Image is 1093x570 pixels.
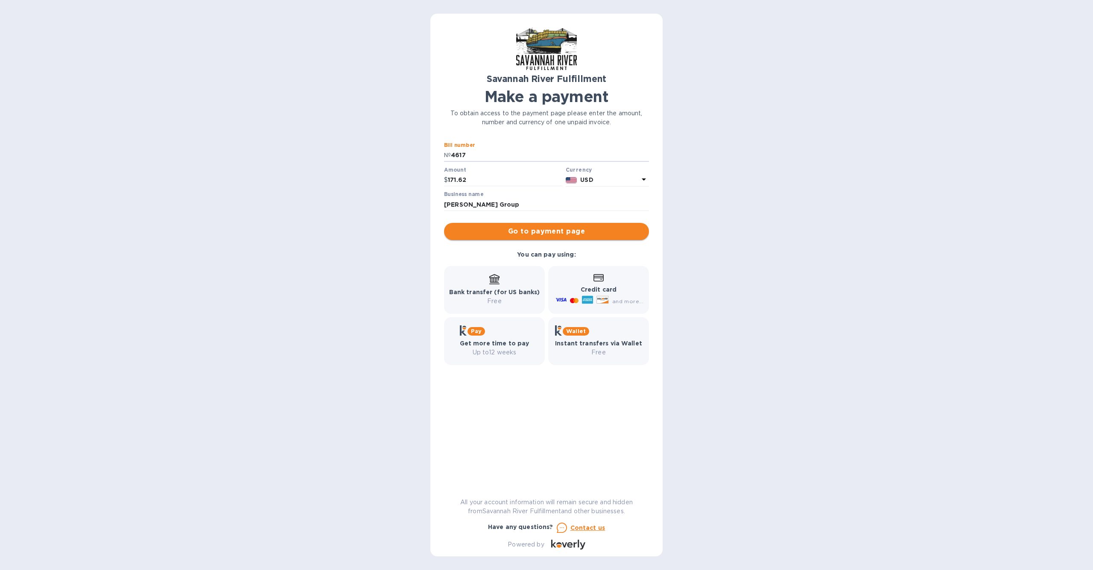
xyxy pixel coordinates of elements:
[444,151,451,160] p: №
[612,298,643,304] span: and more...
[580,176,593,183] b: USD
[487,73,606,84] b: Savannah River Fulfillment
[570,524,605,531] u: Contact us
[444,167,466,172] label: Amount
[449,297,540,306] p: Free
[488,523,553,530] b: Have any questions?
[444,175,448,184] p: $
[460,348,529,357] p: Up to 12 weeks
[451,149,649,162] input: Enter bill number
[581,286,617,293] b: Credit card
[444,109,649,127] p: To obtain access to the payment page please enter the amount, number and currency of one unpaid i...
[451,226,642,237] span: Go to payment page
[460,340,529,347] b: Get more time to pay
[448,174,562,187] input: 0.00
[555,348,642,357] p: Free
[444,88,649,105] h1: Make a payment
[444,198,649,211] input: Enter business name
[444,192,483,197] label: Business name
[444,223,649,240] button: Go to payment page
[449,289,540,295] b: Bank transfer (for US banks)
[444,498,649,516] p: All your account information will remain secure and hidden from Savannah River Fulfillment and ot...
[566,167,592,173] b: Currency
[517,251,576,258] b: You can pay using:
[471,328,482,334] b: Pay
[444,143,475,148] label: Bill number
[555,340,642,347] b: Instant transfers via Wallet
[508,540,544,549] p: Powered by
[566,177,577,183] img: USD
[566,328,586,334] b: Wallet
